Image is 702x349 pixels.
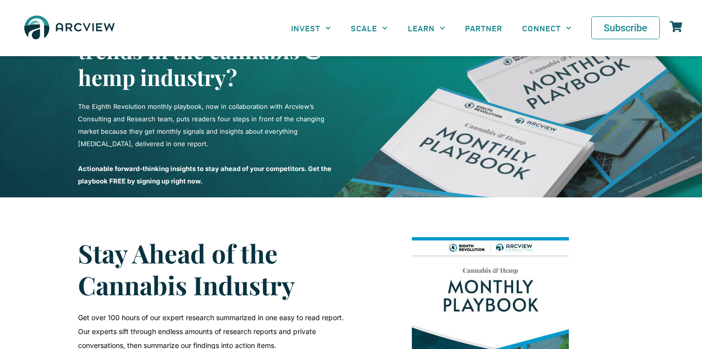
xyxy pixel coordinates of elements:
a: SCALE [341,17,397,39]
span: Subscribe [604,23,647,33]
a: CONNECT [512,17,581,39]
strong: Actionable forward-thinking insights to stay ahead of your competitors. Get the playbook FREE by ... [78,165,331,185]
nav: Menu [281,17,581,39]
a: PARTNER [455,17,512,39]
a: LEARN [398,17,455,39]
a: INVEST [281,17,341,39]
img: The Arcview Group [20,10,119,46]
h2: Want to be in front of trends in the cannabis & hemp industry? [78,10,346,90]
h1: Stay Ahead of the Cannabis Industry [78,237,346,301]
a: Subscribe [591,16,660,39]
p: The Eighth Revolution monthly playbook, now in collaboration with Arcview’s Consulting and Resear... [78,100,346,150]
